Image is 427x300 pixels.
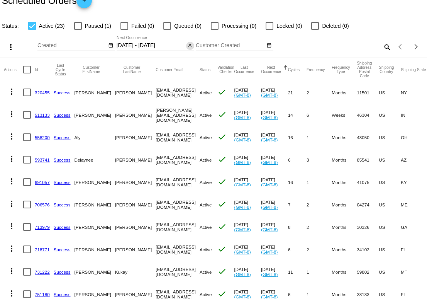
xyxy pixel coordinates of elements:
mat-cell: [PERSON_NAME] [75,238,115,261]
mat-cell: [EMAIL_ADDRESS][DOMAIN_NAME] [156,216,200,238]
a: (GMT-8) [234,92,251,97]
button: Change sorting for Id [35,67,38,72]
mat-icon: check [217,199,227,209]
a: Success [54,180,71,185]
mat-cell: 3 [307,148,332,171]
button: Change sorting for NextOccurrenceUtc [261,65,281,74]
mat-icon: more_vert [7,222,16,231]
mat-cell: [PERSON_NAME] [75,261,115,283]
mat-cell: [EMAIL_ADDRESS][DOMAIN_NAME] [156,171,200,193]
a: Success [54,292,71,297]
a: (GMT-8) [234,137,251,142]
mat-cell: [PERSON_NAME] [115,238,156,261]
mat-icon: more_vert [6,43,15,52]
a: (GMT-8) [261,115,278,120]
button: Change sorting for Frequency [307,67,325,72]
mat-cell: [DATE] [234,261,261,283]
mat-cell: 85541 [357,148,379,171]
span: Active [200,157,212,162]
mat-cell: [DATE] [261,126,288,148]
mat-cell: US [379,238,401,261]
mat-cell: [EMAIL_ADDRESS][DOMAIN_NAME] [156,261,200,283]
mat-cell: Delaynee [75,148,115,171]
mat-cell: 2 [307,216,332,238]
button: Change sorting for CustomerLastName [115,65,149,74]
mat-icon: more_vert [7,154,16,164]
mat-icon: more_vert [7,244,16,253]
mat-cell: 1 [307,171,332,193]
mat-cell: [EMAIL_ADDRESS][DOMAIN_NAME] [156,81,200,104]
mat-icon: check [217,110,227,119]
mat-icon: check [217,244,227,254]
mat-icon: more_vert [7,87,16,96]
a: (GMT-8) [234,272,251,277]
mat-header-cell: Validation Checks [217,58,234,81]
a: (GMT-8) [261,249,278,254]
button: Change sorting for LastOccurrenceUtc [234,65,254,74]
a: 593741 [35,157,50,162]
a: (GMT-8) [234,294,251,299]
button: Change sorting for ShippingPostcode [357,61,372,78]
mat-cell: US [379,81,401,104]
a: Success [54,90,71,95]
mat-cell: [DATE] [261,216,288,238]
mat-cell: [DATE] [234,216,261,238]
a: (GMT-8) [234,115,251,120]
mat-cell: 2 [307,193,332,216]
mat-cell: [PERSON_NAME] [115,148,156,171]
mat-cell: [PERSON_NAME] [75,171,115,193]
mat-cell: [DATE] [234,126,261,148]
mat-cell: [DATE] [234,193,261,216]
mat-cell: [DATE] [261,104,288,126]
mat-cell: 14 [288,104,307,126]
mat-icon: check [217,132,227,141]
mat-cell: Kukay [115,261,156,283]
a: (GMT-8) [234,205,251,210]
a: Success [54,202,71,207]
mat-cell: [DATE] [234,148,261,171]
span: Active [200,225,212,230]
mat-icon: more_vert [7,199,16,208]
mat-cell: 41075 [357,171,379,193]
mat-cell: [PERSON_NAME] [115,171,156,193]
mat-cell: US [379,148,401,171]
span: Active [200,269,212,274]
button: Next page [408,39,424,55]
mat-cell: 2 [307,81,332,104]
mat-cell: 46304 [357,104,379,126]
mat-cell: 6 [288,238,307,261]
mat-icon: check [217,177,227,186]
mat-cell: 59802 [357,261,379,283]
a: Success [54,157,71,162]
a: (GMT-8) [261,160,278,165]
a: (GMT-8) [261,92,278,97]
input: Customer Created [196,43,265,49]
button: Change sorting for CustomerEmail [156,67,183,72]
mat-cell: Months [332,193,357,216]
mat-cell: US [379,104,401,126]
mat-icon: date_range [108,43,114,49]
mat-icon: more_vert [7,266,16,276]
mat-cell: Months [332,261,357,283]
mat-cell: [PERSON_NAME] [75,104,115,126]
span: Deleted (0) [322,21,349,31]
a: (GMT-8) [261,137,278,142]
mat-icon: more_vert [7,132,16,141]
mat-cell: [DATE] [261,81,288,104]
a: (GMT-8) [234,182,251,187]
mat-cell: 16 [288,171,307,193]
mat-cell: Months [332,126,357,148]
input: Created [37,43,107,49]
span: Status: [2,23,19,29]
span: Failed (0) [131,21,154,31]
a: Success [54,247,71,252]
mat-cell: [DATE] [234,104,261,126]
mat-cell: US [379,126,401,148]
mat-cell: 8 [288,216,307,238]
a: (GMT-8) [261,205,278,210]
input: Next Occurrence [117,43,186,49]
mat-cell: 1 [307,126,332,148]
a: 558200 [35,135,50,140]
mat-icon: more_vert [7,177,16,186]
a: 691057 [35,180,50,185]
